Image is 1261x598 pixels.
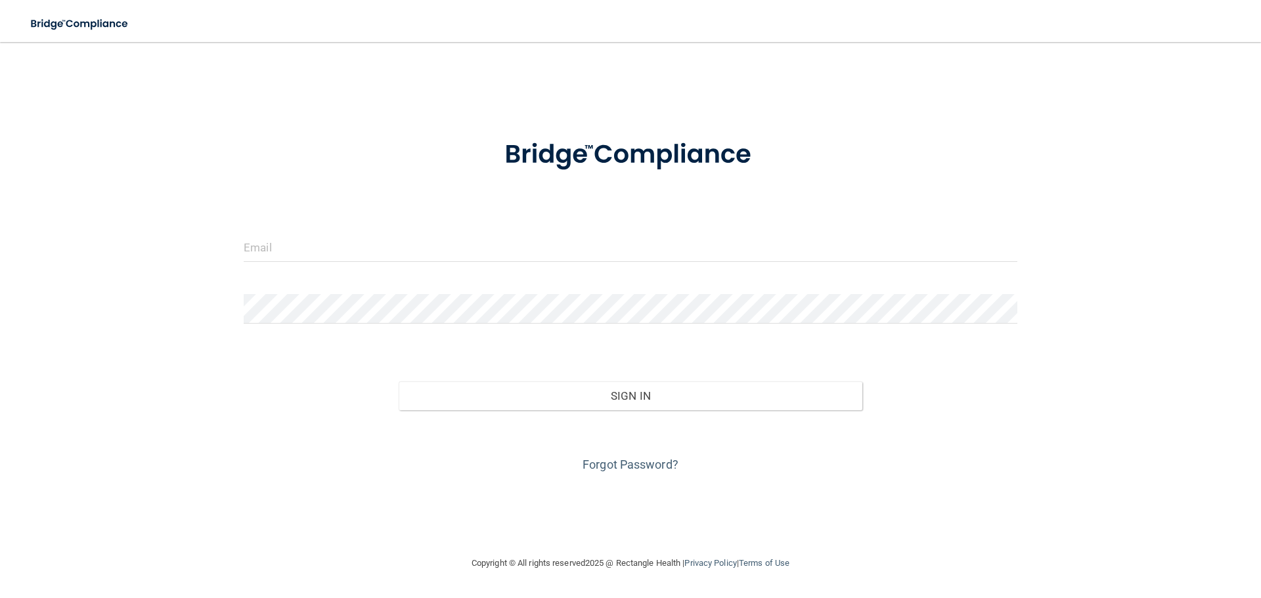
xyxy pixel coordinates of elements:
[684,558,736,568] a: Privacy Policy
[399,381,863,410] button: Sign In
[477,121,784,189] img: bridge_compliance_login_screen.278c3ca4.svg
[391,542,870,584] div: Copyright © All rights reserved 2025 @ Rectangle Health | |
[20,11,141,37] img: bridge_compliance_login_screen.278c3ca4.svg
[739,558,789,568] a: Terms of Use
[583,458,678,471] a: Forgot Password?
[244,232,1017,262] input: Email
